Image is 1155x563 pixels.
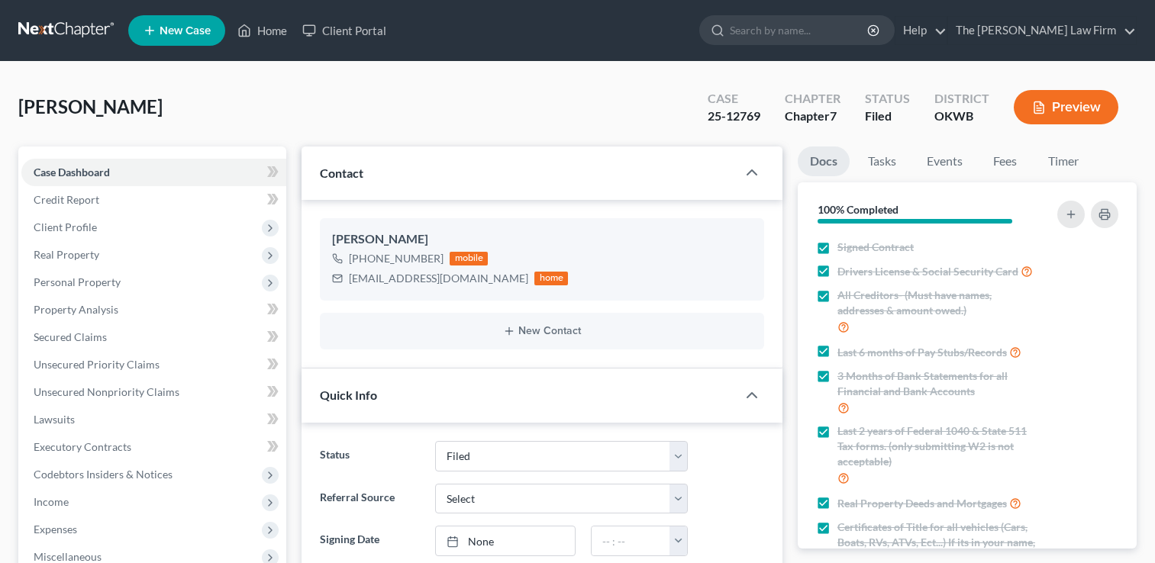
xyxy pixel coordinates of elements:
[592,526,670,555] input: -- : --
[21,406,286,433] a: Lawsuits
[320,388,377,402] span: Quick Info
[818,203,899,216] strong: 100% Completed
[34,358,160,371] span: Unsecured Priority Claims
[18,95,163,117] span: [PERSON_NAME]
[830,108,837,123] span: 7
[856,146,908,176] a: Tasks
[798,146,850,176] a: Docs
[785,108,840,125] div: Chapter
[21,433,286,461] a: Executory Contracts
[534,272,568,285] div: home
[21,323,286,351] a: Secured Claims
[34,495,69,508] span: Income
[708,108,760,125] div: 25-12769
[837,264,1018,279] span: Drivers License & Social Security Card
[160,25,211,37] span: New Case
[332,325,752,337] button: New Contact
[34,468,173,481] span: Codebtors Insiders & Notices
[934,108,989,125] div: OKWB
[837,288,1039,318] span: All Creditors- (Must have names, addresses & amount owed.)
[837,345,1007,360] span: Last 6 months of Pay Stubs/Records
[34,303,118,316] span: Property Analysis
[34,193,99,206] span: Credit Report
[21,186,286,214] a: Credit Report
[34,220,97,233] span: Client Profile
[34,166,110,179] span: Case Dashboard
[450,252,488,265] div: mobile
[436,526,576,555] a: None
[21,351,286,378] a: Unsecured Priority Claims
[21,378,286,406] a: Unsecured Nonpriority Claims
[948,17,1136,44] a: The [PERSON_NAME] Law Firm
[837,423,1039,469] span: Last 2 years of Federal 1040 & State 511 Tax forms. (only submitting W2 is not acceptable)
[320,166,363,180] span: Contact
[708,90,760,108] div: Case
[34,275,121,288] span: Personal Property
[934,90,989,108] div: District
[865,90,910,108] div: Status
[349,251,444,266] div: [PHONE_NUMBER]
[332,230,752,249] div: [PERSON_NAME]
[837,368,1039,399] span: 3 Months of Bank Statements for all Financial and Bank Accounts
[230,17,295,44] a: Home
[915,146,975,176] a: Events
[730,16,869,44] input: Search by name...
[785,90,840,108] div: Chapter
[21,296,286,323] a: Property Analysis
[34,440,131,453] span: Executory Contracts
[312,441,427,471] label: Status
[312,526,427,556] label: Signing Date
[34,330,107,343] span: Secured Claims
[34,523,77,536] span: Expenses
[349,271,528,286] div: [EMAIL_ADDRESS][DOMAIN_NAME]
[981,146,1030,176] a: Fees
[895,17,947,44] a: Help
[34,550,102,563] span: Miscellaneous
[295,17,394,44] a: Client Portal
[34,413,75,426] span: Lawsuits
[1014,90,1118,124] button: Preview
[865,108,910,125] div: Filed
[21,159,286,186] a: Case Dashboard
[312,484,427,514] label: Referral Source
[837,240,914,255] span: Signed Contract
[34,385,179,398] span: Unsecured Nonpriority Claims
[34,248,99,261] span: Real Property
[1036,146,1091,176] a: Timer
[837,496,1007,511] span: Real Property Deeds and Mortgages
